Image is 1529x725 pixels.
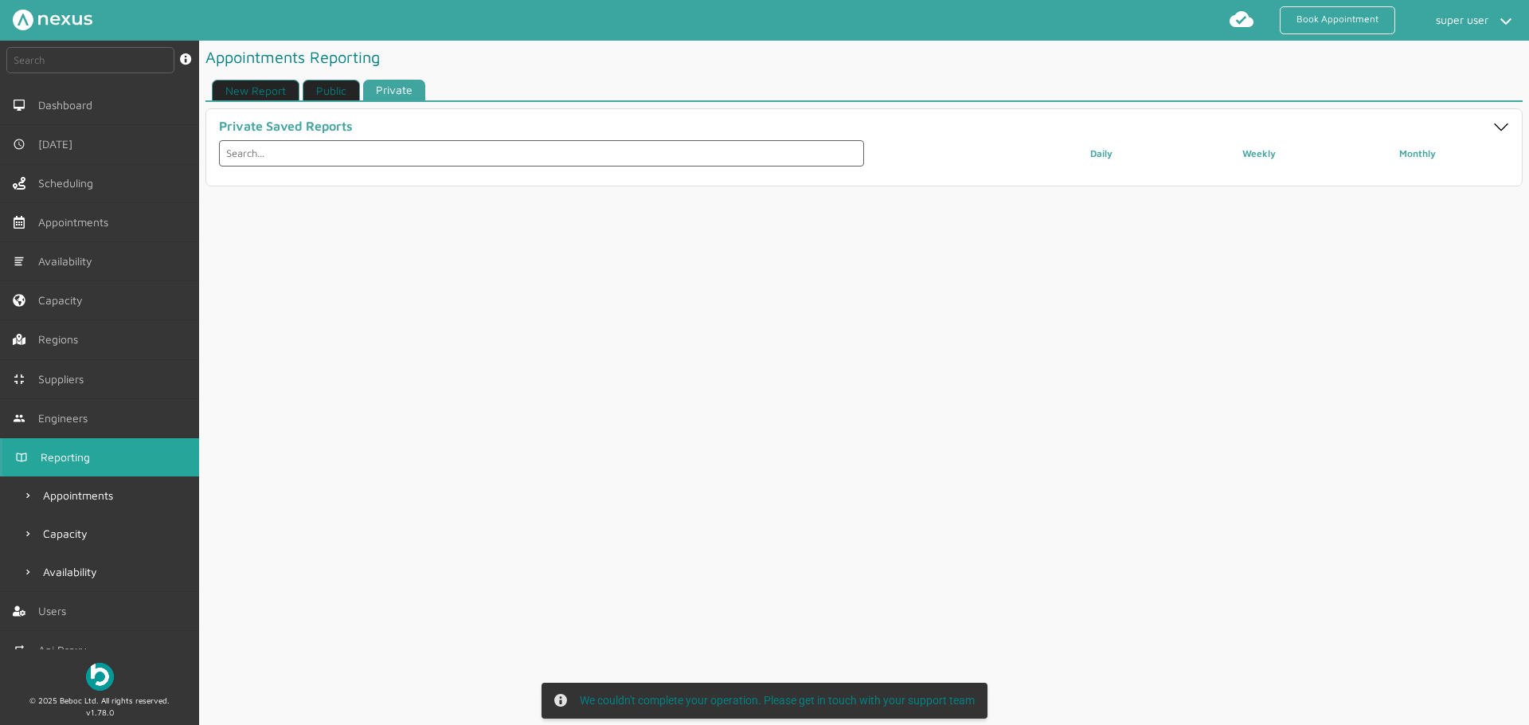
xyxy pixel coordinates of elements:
[13,476,199,515] a: Appointments
[13,255,25,268] img: md-list.svg
[38,294,89,307] span: Capacity
[213,116,1515,140] a: Private Saved Reports
[13,515,199,553] a: Capacity
[13,99,25,112] img: md-desktop.svg
[38,412,94,425] span: Engineers
[13,294,25,307] img: capacity-left-menu.svg
[86,663,114,691] img: Beboc Logo
[363,80,425,101] a: Private
[13,605,25,617] img: user-left-menu.svg
[219,140,864,167] input: Search...
[212,80,299,101] a: New Report
[1339,140,1497,179] label: Monthly
[43,566,104,578] span: Availability
[13,10,92,30] img: Nexus
[41,451,96,464] span: Reporting
[1180,140,1339,179] label: Weekly
[6,47,174,73] input: Search by: Ref, PostCode, MPAN, MPRN, Account, Customer
[1023,140,1181,179] label: Daily
[38,605,72,617] span: Users
[38,216,115,229] span: Appointments
[38,177,100,190] span: Scheduling
[38,255,99,268] span: Availability
[43,527,94,540] span: Capacity
[38,138,79,151] span: [DATE]
[13,373,25,386] img: md-contract.svg
[205,41,380,73] h1: Appointments Reporting
[13,177,25,190] img: scheduling-left-menu.svg
[38,644,93,656] span: Api Proxy
[38,99,99,112] span: Dashboard
[13,412,25,425] img: md-people.svg
[38,373,90,386] span: Suppliers
[15,451,28,464] img: md-book.svg
[43,489,119,502] span: Appointments
[303,80,360,101] a: Public
[1280,6,1395,34] a: Book Appointment
[13,138,25,151] img: md-time.svg
[13,553,199,591] a: Availability
[13,644,25,656] img: md-repeat.svg
[38,333,84,346] span: Regions
[13,333,25,346] img: regions.left-menu.svg
[13,216,25,229] img: appointments-left-menu.svg
[219,119,353,133] label: Private Saved Reports
[580,694,975,708] span: We couldn't complete your operation. Please get in touch with your support team
[1229,6,1254,32] img: md-cloud-done.svg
